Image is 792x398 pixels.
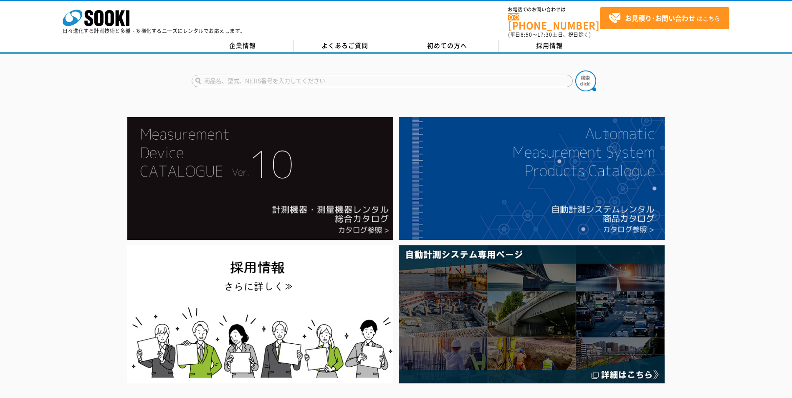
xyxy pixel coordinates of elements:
p: 日々進化する計測技術と多種・多様化するニーズにレンタルでお応えします。 [63,28,245,33]
img: SOOKI recruit [127,245,393,383]
img: 自動計測システムカタログ [399,117,665,240]
img: 自動計測システム専用ページ [399,245,665,383]
a: よくあるご質問 [294,40,396,52]
a: 採用情報 [498,40,601,52]
input: 商品名、型式、NETIS番号を入力してください [192,75,573,87]
strong: お見積り･お問い合わせ [625,13,695,23]
span: お電話でのお問い合わせは [508,7,600,12]
span: はこちら [608,12,720,25]
span: (平日 ～ 土日、祝日除く) [508,31,591,38]
a: 初めての方へ [396,40,498,52]
span: 8:50 [521,31,532,38]
a: 企業情報 [192,40,294,52]
a: [PHONE_NUMBER] [508,13,600,30]
span: 17:30 [537,31,552,38]
img: Catalog Ver10 [127,117,393,240]
img: btn_search.png [575,71,596,91]
span: 初めての方へ [427,41,467,50]
a: お見積り･お問い合わせはこちら [600,7,729,29]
